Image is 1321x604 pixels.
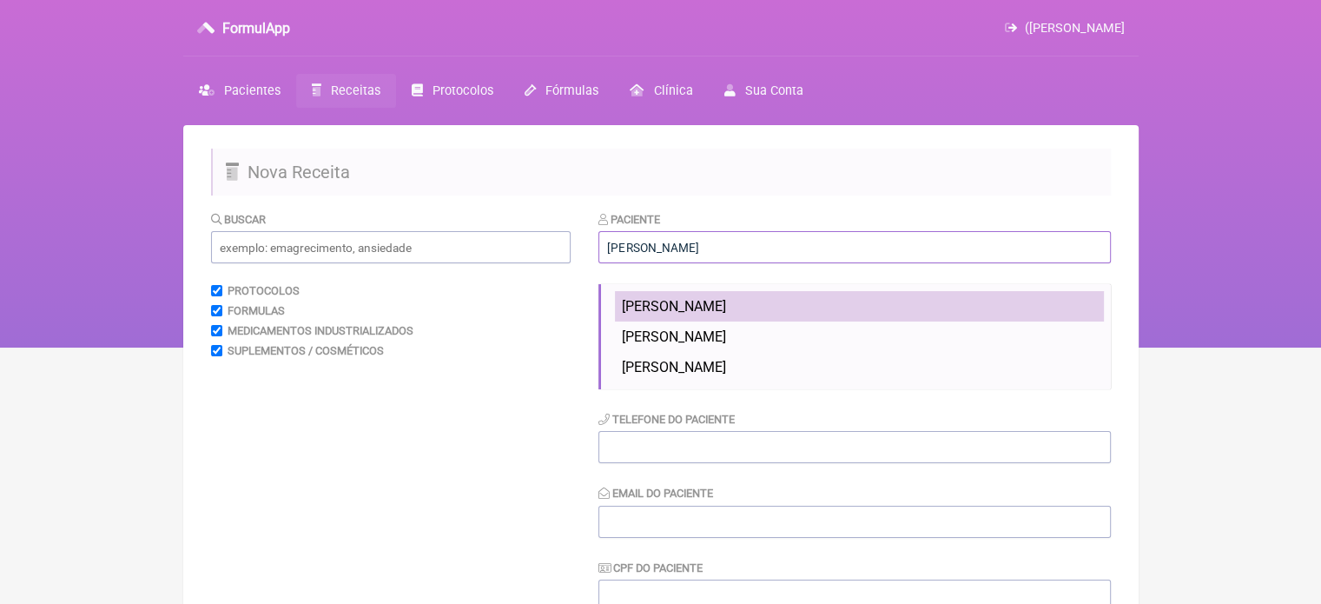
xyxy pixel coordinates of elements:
[396,74,509,108] a: Protocolos
[598,561,703,574] label: CPF do Paciente
[331,83,380,98] span: Receitas
[228,304,285,317] label: Formulas
[545,83,598,98] span: Fórmulas
[745,83,803,98] span: Sua Conta
[211,231,571,263] input: exemplo: emagrecimento, ansiedade
[228,284,300,297] label: Protocolos
[211,213,267,226] label: Buscar
[598,413,735,426] label: Telefone do Paciente
[622,359,726,375] span: [PERSON_NAME]
[1025,21,1125,36] span: ([PERSON_NAME]
[598,213,660,226] label: Paciente
[653,83,692,98] span: Clínica
[1005,21,1124,36] a: ([PERSON_NAME]
[509,74,614,108] a: Fórmulas
[211,149,1111,196] h2: Nova Receita
[598,487,713,500] label: Email do Paciente
[222,20,290,37] h3: FormulApp
[296,74,396,108] a: Receitas
[622,329,726,345] span: [PERSON_NAME]
[228,344,384,357] label: Suplementos / Cosméticos
[614,74,708,108] a: Clínica
[183,74,296,108] a: Pacientes
[224,83,281,98] span: Pacientes
[433,83,493,98] span: Protocolos
[228,324,413,337] label: Medicamentos Industrializados
[622,298,726,315] span: [PERSON_NAME]
[708,74,818,108] a: Sua Conta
